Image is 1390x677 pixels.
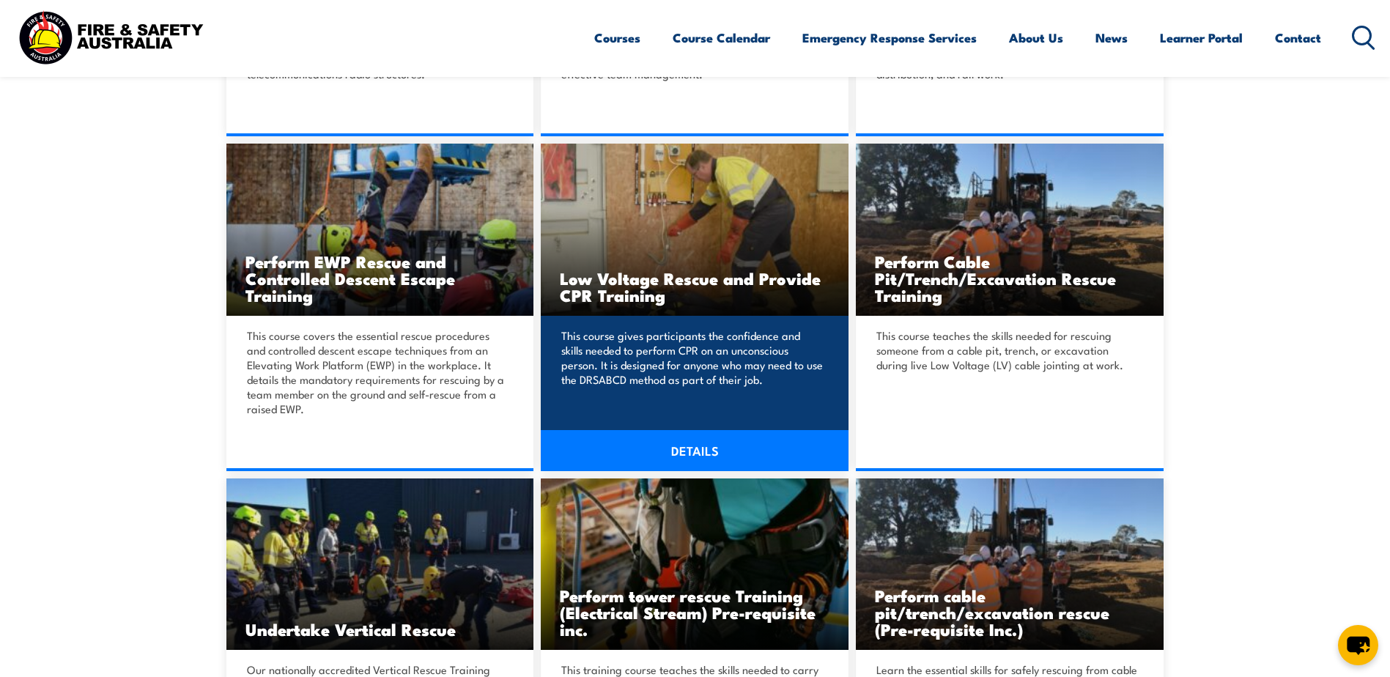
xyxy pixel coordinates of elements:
[541,430,849,471] a: DETAILS
[876,328,1139,372] p: This course teaches the skills needed for rescuing someone from a cable pit, trench, or excavatio...
[541,478,849,651] a: Perform tower rescue Training (Electrical Stream) Pre-requisite inc.
[1338,625,1378,665] button: chat-button
[541,144,849,316] a: Low Voltage Rescue and Provide CPR Training
[560,587,829,637] h3: Perform tower rescue Training (Electrical Stream) Pre-requisite inc.
[245,253,515,303] h3: Perform EWP Rescue and Controlled Descent Escape Training
[226,144,534,316] img: Elevating Work Platform (EWP) in the workplace
[245,621,515,637] h3: Undertake Vertical Rescue
[875,253,1145,303] h3: Perform Cable Pit/Trench/Excavation Rescue Training
[226,144,534,316] a: Perform EWP Rescue and Controlled Descent Escape Training
[856,144,1164,316] a: Perform Cable Pit/Trench/Excavation Rescue Training
[1275,18,1321,57] a: Contact
[673,18,770,57] a: Course Calendar
[541,144,849,316] img: Low Voltage Rescue and Provide CPR
[1095,18,1128,57] a: News
[856,478,1164,651] img: Perform Cable Pit/Trench/Excavation Rescue TRAINING
[1160,18,1243,57] a: Learner Portal
[856,478,1164,651] a: Perform cable pit/trench/excavation rescue (Pre-requisite Inc.)
[802,18,977,57] a: Emergency Response Services
[561,328,824,387] p: This course gives participants the confidence and skills needed to perform CPR on an unconscious ...
[541,478,849,651] img: Perform tower rescue (Electrical Stream) Pre-requisite inc.TRAINING
[226,478,534,651] img: Undertake Vertical Rescue (1)
[594,18,640,57] a: Courses
[856,144,1164,316] img: Perform Cable Pit/Trench/Excavation Rescue TRAINING
[875,587,1145,637] h3: Perform cable pit/trench/excavation rescue (Pre-requisite Inc.)
[226,478,534,651] a: Undertake Vertical Rescue
[560,270,829,303] h3: Low Voltage Rescue and Provide CPR Training
[247,328,509,416] p: This course covers the essential rescue procedures and controlled descent escape techniques from ...
[1009,18,1063,57] a: About Us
